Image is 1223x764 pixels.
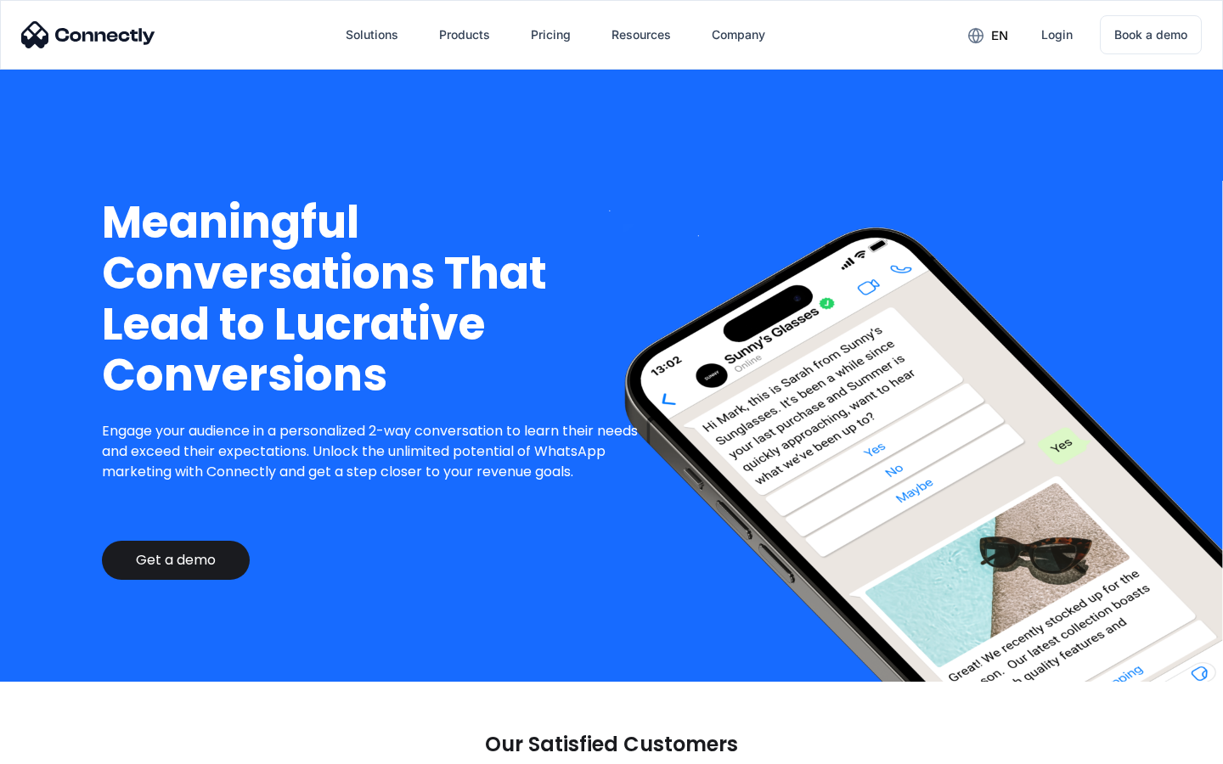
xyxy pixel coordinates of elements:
div: en [991,24,1008,48]
img: Connectly Logo [21,21,155,48]
p: Engage your audience in a personalized 2-way conversation to learn their needs and exceed their e... [102,421,651,482]
div: Login [1041,23,1073,47]
p: Our Satisfied Customers [485,733,738,756]
h1: Meaningful Conversations That Lead to Lucrative Conversions [102,197,651,401]
div: Get a demo [136,552,216,569]
div: Products [439,23,490,47]
a: Login [1028,14,1086,55]
div: Pricing [531,23,571,47]
div: Solutions [346,23,398,47]
a: Get a demo [102,541,250,580]
aside: Language selected: English [17,734,102,758]
div: Company [712,23,765,47]
a: Book a demo [1100,15,1202,54]
div: Resources [611,23,671,47]
a: Pricing [517,14,584,55]
ul: Language list [34,734,102,758]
